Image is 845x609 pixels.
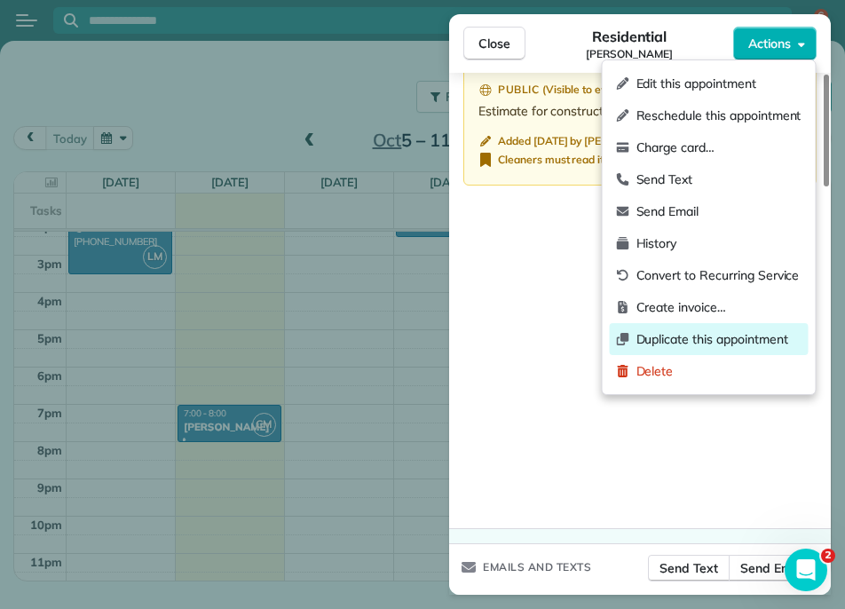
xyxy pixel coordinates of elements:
span: Send Text [636,170,802,188]
span: Convert to Recurring Service [636,266,802,284]
span: Reschedule this appointment [636,107,802,124]
span: Cleaners must read it before starting the appointment [498,153,763,167]
span: Actions [748,35,791,52]
span: Edit this appointment [636,75,802,92]
span: Duplicate this appointment [636,330,802,348]
span: Create invoice… [636,298,802,316]
span: Residential [592,26,667,47]
span: ( Visible to everyone in your team ) [542,83,708,99]
iframe: Intercom live chat [785,549,827,591]
button: Send Text [648,555,730,581]
button: Close [463,27,525,60]
span: History [636,234,802,252]
button: Send Email [729,555,817,581]
span: Emails and texts [483,558,591,576]
span: Delete [636,362,802,380]
p: Estimate for construction project [478,102,805,120]
span: Send Email [636,202,802,220]
span: 2 [821,549,835,563]
span: Close [478,35,510,52]
span: Added [DATE] by [PERSON_NAME] [498,134,671,148]
span: Charge card… [636,138,802,156]
span: Send Text [659,559,719,577]
span: [PERSON_NAME] [586,47,673,61]
button: Added [DATE] by [PERSON_NAME] [478,134,671,152]
span: Public [498,81,539,99]
span: Send Email [740,559,805,577]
